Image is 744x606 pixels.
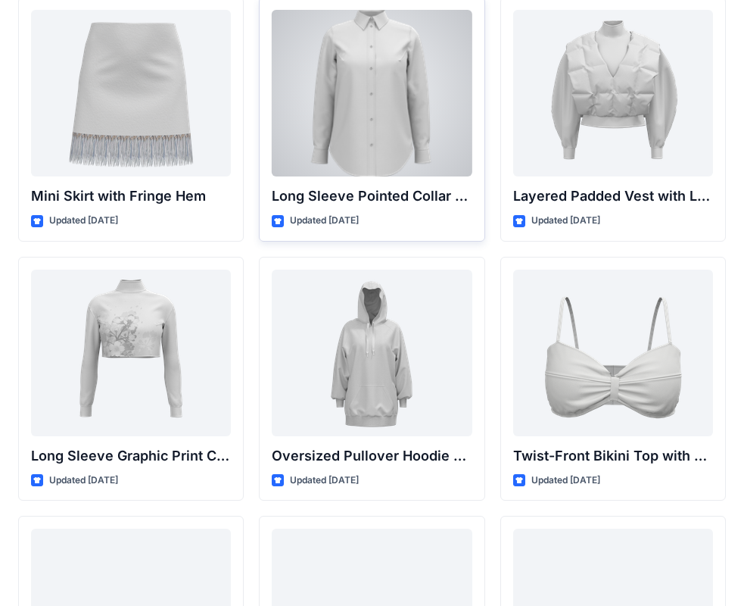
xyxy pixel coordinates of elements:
[290,213,359,229] p: Updated [DATE]
[513,186,713,207] p: Layered Padded Vest with Long Sleeve Top
[31,186,231,207] p: Mini Skirt with Fringe Hem
[49,473,118,489] p: Updated [DATE]
[31,270,231,436] a: Long Sleeve Graphic Print Cropped Turtleneck
[31,10,231,176] a: Mini Skirt with Fringe Hem
[531,213,600,229] p: Updated [DATE]
[513,445,713,467] p: Twist-Front Bikini Top with Thin Straps
[513,10,713,176] a: Layered Padded Vest with Long Sleeve Top
[272,186,472,207] p: Long Sleeve Pointed Collar Button-Up Shirt
[272,445,472,467] p: Oversized Pullover Hoodie with Front Pocket
[31,445,231,467] p: Long Sleeve Graphic Print Cropped Turtleneck
[531,473,600,489] p: Updated [DATE]
[272,10,472,176] a: Long Sleeve Pointed Collar Button-Up Shirt
[290,473,359,489] p: Updated [DATE]
[49,213,118,229] p: Updated [DATE]
[272,270,472,436] a: Oversized Pullover Hoodie with Front Pocket
[513,270,713,436] a: Twist-Front Bikini Top with Thin Straps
